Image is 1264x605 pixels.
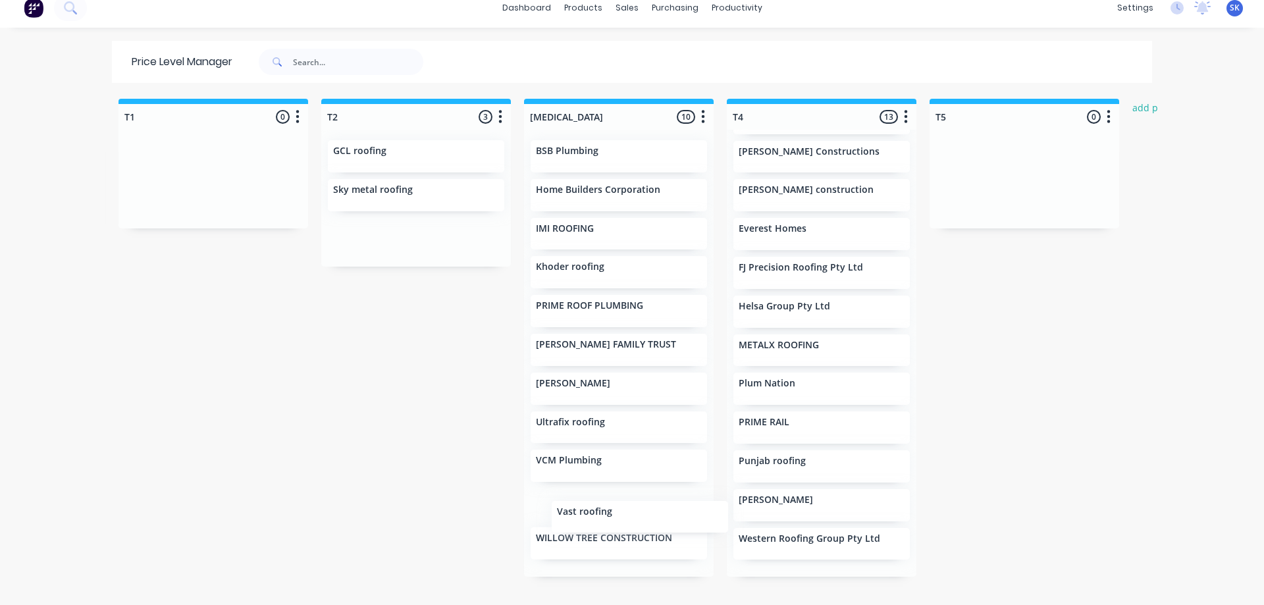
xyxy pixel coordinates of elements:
[530,110,660,124] input: Enter price level name…
[479,110,492,124] span: 3
[1126,99,1205,117] button: add price level
[112,41,232,83] div: Price Level Manager
[935,110,1065,124] input: Enter price level name…
[327,110,457,124] input: Enter price level name…
[677,110,695,124] span: 10
[733,110,862,124] input: Enter price level name…
[276,110,290,124] span: 0
[1087,110,1101,124] span: 0
[293,49,423,75] input: Search...
[880,110,898,124] span: 13
[124,110,254,124] input: Enter price level name…
[1230,2,1240,14] span: SK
